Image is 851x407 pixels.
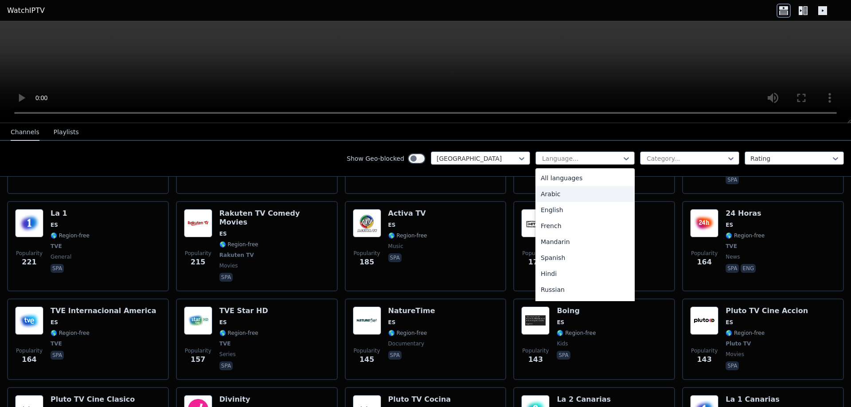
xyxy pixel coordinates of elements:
[726,209,765,218] h6: 24 Horas
[521,209,550,237] img: HIT TV
[535,186,635,202] div: Arabic
[219,230,227,237] span: ES
[51,351,64,360] p: spa
[726,243,737,250] span: TVE
[191,354,205,365] span: 157
[726,395,780,404] h6: La 1 Canarias
[51,253,71,260] span: general
[51,329,90,337] span: 🌎 Region-free
[353,209,381,237] img: Activa TV
[388,243,403,250] span: music
[535,250,635,266] div: Spanish
[726,351,744,358] span: movies
[54,124,79,141] button: Playlists
[219,252,254,259] span: Rakuten TV
[219,273,233,282] p: spa
[388,232,427,239] span: 🌎 Region-free
[219,209,330,227] h6: Rakuten TV Comedy Movies
[7,5,45,16] a: WatchIPTV
[690,306,718,335] img: Pluto TV Cine Accion
[359,354,374,365] span: 145
[726,361,739,370] p: spa
[726,319,733,326] span: ES
[51,221,58,229] span: ES
[219,262,238,269] span: movies
[51,243,62,250] span: TVE
[219,361,233,370] p: spa
[347,154,404,163] label: Show Geo-blocked
[388,329,427,337] span: 🌎 Region-free
[726,264,739,273] p: spa
[535,218,635,234] div: French
[353,306,381,335] img: NatureTime
[522,250,549,257] span: Popularity
[535,170,635,186] div: All languages
[359,257,374,267] span: 185
[388,221,396,229] span: ES
[191,257,205,267] span: 215
[535,266,635,282] div: Hindi
[535,234,635,250] div: Mandarin
[219,395,258,404] h6: Divinity
[219,329,258,337] span: 🌎 Region-free
[51,306,156,315] h6: TVE Internacional America
[535,202,635,218] div: English
[16,347,43,354] span: Popularity
[219,351,236,358] span: series
[185,347,211,354] span: Popularity
[557,306,596,315] h6: Boing
[219,241,258,248] span: 🌎 Region-free
[22,257,36,267] span: 221
[51,232,90,239] span: 🌎 Region-free
[726,232,765,239] span: 🌎 Region-free
[354,250,380,257] span: Popularity
[690,209,718,237] img: 24 Horas
[354,347,380,354] span: Popularity
[388,319,396,326] span: ES
[528,354,543,365] span: 143
[726,306,808,315] h6: Pluto TV Cine Accion
[535,282,635,298] div: Russian
[557,329,596,337] span: 🌎 Region-free
[219,340,231,347] span: TVE
[388,351,402,360] p: spa
[15,306,43,335] img: TVE Internacional America
[388,395,451,404] h6: Pluto TV Cocina
[697,257,711,267] span: 164
[51,395,135,404] h6: Pluto TV Cine Clasico
[691,250,718,257] span: Popularity
[726,340,751,347] span: Pluto TV
[535,298,635,314] div: Portuguese
[557,395,611,404] h6: La 2 Canarias
[51,319,58,326] span: ES
[11,124,39,141] button: Channels
[521,306,550,335] img: Boing
[388,306,435,315] h6: NatureTime
[557,340,568,347] span: kids
[726,221,733,229] span: ES
[184,209,212,237] img: Rakuten TV Comedy Movies
[16,250,43,257] span: Popularity
[185,250,211,257] span: Popularity
[726,329,765,337] span: 🌎 Region-free
[22,354,36,365] span: 164
[184,306,212,335] img: TVE Star HD
[691,347,718,354] span: Popularity
[219,306,268,315] h6: TVE Star HD
[726,253,740,260] span: news
[726,175,739,184] p: spa
[557,351,570,360] p: spa
[528,257,543,267] span: 179
[219,319,227,326] span: ES
[697,354,711,365] span: 143
[388,253,402,262] p: spa
[51,340,62,347] span: TVE
[51,264,64,273] p: spa
[522,347,549,354] span: Popularity
[388,340,425,347] span: documentary
[557,319,564,326] span: ES
[388,209,427,218] h6: Activa TV
[15,209,43,237] img: La 1
[51,209,90,218] h6: La 1
[741,264,756,273] p: eng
